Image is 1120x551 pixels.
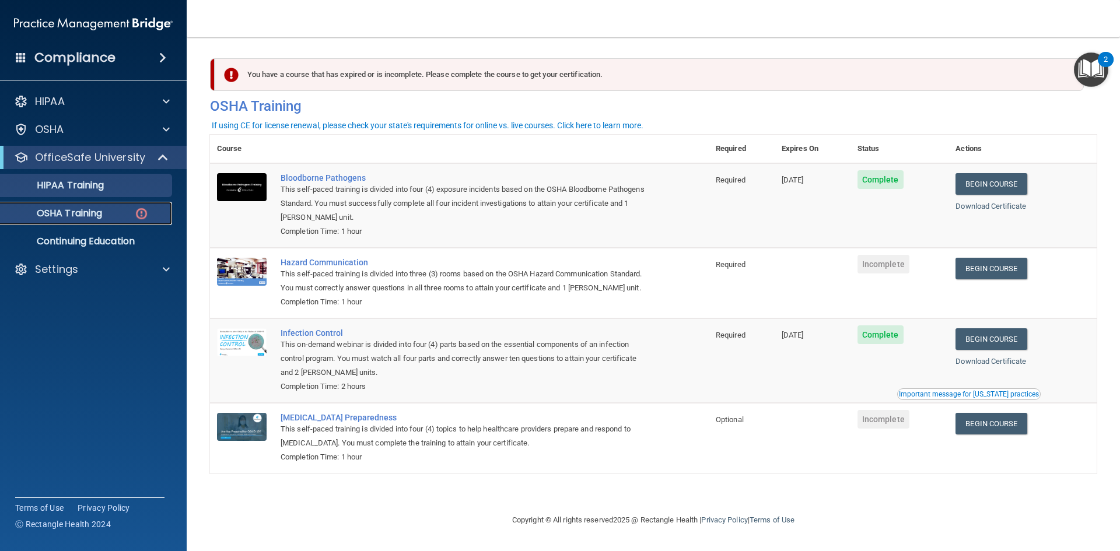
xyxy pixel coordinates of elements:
th: Status [850,135,949,163]
span: Incomplete [857,255,909,273]
th: Course [210,135,274,163]
div: This self-paced training is divided into three (3) rooms based on the OSHA Hazard Communication S... [281,267,650,295]
div: This self-paced training is divided into four (4) exposure incidents based on the OSHA Bloodborne... [281,183,650,224]
span: Required [716,176,745,184]
button: Read this if you are a dental practitioner in the state of CA [897,388,1041,400]
a: Begin Course [956,328,1027,350]
a: Settings [14,262,170,276]
button: If using CE for license renewal, please check your state's requirements for online vs. live cours... [210,120,645,131]
a: Privacy Policy [78,502,130,514]
a: Bloodborne Pathogens [281,173,650,183]
h4: OSHA Training [210,98,1097,114]
a: Hazard Communication [281,258,650,267]
a: Privacy Policy [701,515,747,524]
th: Actions [949,135,1097,163]
a: Download Certificate [956,202,1026,210]
h4: Compliance [34,50,116,66]
a: Begin Course [956,413,1027,434]
div: Completion Time: 1 hour [281,295,650,309]
div: This self-paced training is divided into four (4) topics to help healthcare providers prepare and... [281,422,650,450]
div: Important message for [US_STATE] practices [899,391,1039,398]
th: Expires On [775,135,850,163]
a: Download Certificate [956,357,1026,366]
p: OSHA [35,122,64,136]
a: Infection Control [281,328,650,338]
p: OSHA Training [8,208,102,219]
img: PMB logo [14,12,173,36]
span: Optional [716,415,744,424]
span: Incomplete [857,410,909,429]
p: Settings [35,262,78,276]
button: Open Resource Center, 2 new notifications [1074,52,1108,87]
a: OfficeSafe University [14,150,169,164]
a: Terms of Use [15,502,64,514]
a: OSHA [14,122,170,136]
th: Required [709,135,775,163]
p: Continuing Education [8,236,167,247]
span: Complete [857,170,904,189]
div: This on-demand webinar is divided into four (4) parts based on the essential components of an inf... [281,338,650,380]
span: Ⓒ Rectangle Health 2024 [15,518,111,530]
a: [MEDICAL_DATA] Preparedness [281,413,650,422]
div: Completion Time: 1 hour [281,450,650,464]
img: danger-circle.6113f641.png [134,206,149,221]
div: Completion Time: 1 hour [281,224,650,238]
a: HIPAA [14,94,170,108]
span: Required [716,331,745,339]
a: Terms of Use [750,515,794,524]
span: [DATE] [782,176,804,184]
p: HIPAA [35,94,65,108]
span: [DATE] [782,331,804,339]
span: Complete [857,325,904,344]
p: HIPAA Training [8,180,104,191]
div: Completion Time: 2 hours [281,380,650,394]
div: 2 [1104,59,1108,75]
div: If using CE for license renewal, please check your state's requirements for online vs. live cours... [212,121,643,129]
img: exclamation-circle-solid-danger.72ef9ffc.png [224,68,239,82]
span: Required [716,260,745,269]
a: Begin Course [956,258,1027,279]
p: OfficeSafe University [35,150,145,164]
a: Begin Course [956,173,1027,195]
div: You have a course that has expired or is incomplete. Please complete the course to get your certi... [215,58,1084,91]
div: Copyright © All rights reserved 2025 @ Rectangle Health | | [440,501,866,539]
